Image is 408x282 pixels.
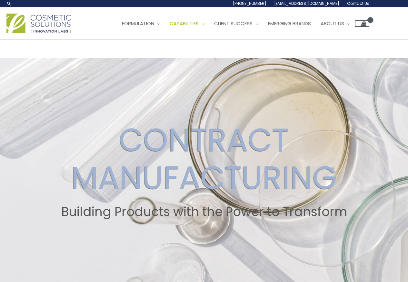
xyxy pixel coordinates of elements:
span: [EMAIL_ADDRESS][DOMAIN_NAME] [274,1,339,6]
img: Cosmetic Solutions Logo [6,14,71,33]
a: Search icon link [6,1,12,6]
span: Capabilities [170,20,199,27]
span: About Us [321,20,344,27]
span: Contact Us [347,1,369,6]
nav: Site Navigation [112,14,369,33]
a: Client Success [209,14,263,33]
h2: Building Products with the Power to Transform [6,204,402,219]
a: Capabilities [165,14,209,33]
a: About Us [316,14,355,33]
a: Emerging Brands [263,14,316,33]
span: [PHONE_NUMBER] [233,1,266,6]
h2: CONTRACT MANUFACTURING [6,121,402,197]
span: Formulation [122,20,154,27]
a: Formulation [117,14,165,33]
span: Emerging Brands [268,20,311,27]
a: View Shopping Cart, empty [355,20,369,27]
span: Client Success [214,20,253,27]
